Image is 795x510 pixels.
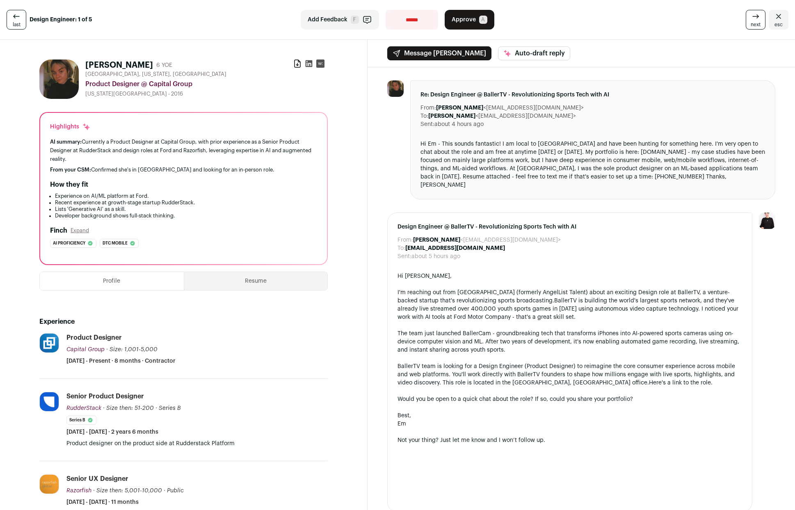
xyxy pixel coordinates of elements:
li: Series B [66,416,96,425]
h1: [PERSON_NAME] [85,59,153,71]
span: A [479,16,487,24]
img: ba5bba47e41c485bdb148bed2b988335d9e83093724e9ab098f0e422bf35f544 [40,475,59,494]
button: Expand [71,227,89,234]
li: Recent experience at growth-stage startup RudderStack. [55,199,317,206]
div: Senior UX Designer [66,474,128,483]
span: Add Feedback [308,16,347,24]
p: Product designer on the product side at Rudderstack Platform [66,439,328,448]
a: last [7,10,26,30]
span: Design Engineer @ BallerTV - Revolutionizing Sports Tech with AI [397,223,742,231]
dt: To: [420,112,428,120]
b: [PERSON_NAME] [436,105,483,111]
img: 9240684-medium_jpg [759,213,775,229]
span: next [751,21,761,28]
div: BallerTV team is looking for a Design Engineer (Product Designer) to reimagine the core consumer ... [397,362,742,387]
dd: about 5 hours ago [411,252,460,261]
dt: From: [420,104,436,112]
span: · [164,487,165,495]
h2: Experience [39,317,328,327]
button: Resume [184,272,328,290]
span: RudderStack [66,405,101,411]
div: Would you be open to a quick chat about the role? If so, could you share your portfolio? [397,395,742,403]
span: Approve [452,16,476,24]
div: Senior Product Designer [66,392,144,401]
b: [PERSON_NAME] [413,237,460,243]
span: F [351,16,359,24]
span: I'm reaching out from [GEOGRAPHIC_DATA] (formerly AngelList Talent) about an exciting Design role... [397,290,730,304]
div: The team just launched BallerCam - groundbreaking tech that transforms iPhones into AI-powered sp... [397,329,742,354]
dd: <[EMAIL_ADDRESS][DOMAIN_NAME]> [413,236,561,244]
span: Razorfish [66,488,91,494]
span: · [155,404,157,412]
b: [PERSON_NAME] [428,113,475,119]
button: Message [PERSON_NAME] [387,46,491,60]
dt: Sent: [397,252,411,261]
dd: about 4 hours ago [434,120,484,128]
dd: <[EMAIL_ADDRESS][DOMAIN_NAME]> [428,112,576,120]
img: d282ef1852bd012a8c88051667a25a4565a381c4512e3d85e08b01e4651b8c96.jpg [40,334,59,352]
span: [GEOGRAPHIC_DATA], [US_STATE], [GEOGRAPHIC_DATA] [85,71,226,78]
div: Em [397,420,742,428]
div: Currently a Product Designer at Capital Group, with prior experience as a Senior Product Designer... [50,137,317,163]
a: Close [769,10,788,30]
button: Profile [40,272,184,290]
dt: Sent: [420,120,434,128]
li: Lists 'Generative AI' as a skill. [55,206,317,213]
img: 40d0e0cee9344788027ffb8a272145dbeb27325aea777c22eba23f4a83514e98 [387,80,404,97]
dd: <[EMAIL_ADDRESS][DOMAIN_NAME]> [436,104,584,112]
span: Dtc mobile [103,239,128,247]
img: 40d0e0cee9344788027ffb8a272145dbeb27325aea777c22eba23f4a83514e98 [39,59,79,99]
span: Re: Design Engineer @ BallerTV - Revolutionizing Sports Tech with AI [420,91,765,99]
strong: Design Engineer: 1 of 5 [30,16,92,24]
span: [DATE] - Present · 8 months · Contractor [66,357,176,365]
li: Developer background shows full-stack thinking. [55,213,317,219]
span: · Size: 1,001-5,000 [106,347,158,352]
div: [US_STATE][GEOGRAPHIC_DATA] - 2016 [85,91,328,97]
span: [DATE] - [DATE] · 2 years 6 months [66,428,158,436]
div: Hi [PERSON_NAME], [397,272,742,280]
a: next [746,10,765,30]
button: Approve A [445,10,494,30]
a: Here's a link to the role. [649,380,713,386]
div: Best, [397,412,742,420]
span: esc [774,21,783,28]
div: BallerTV is building the world's largest sports network, and they've already live streamed over 4... [397,288,742,321]
span: Capital Group [66,347,105,352]
dt: To: [397,244,405,252]
span: From your CSM: [50,167,91,172]
b: [EMAIL_ADDRESS][DOMAIN_NAME] [405,245,505,251]
div: Product Designer @ Capital Group [85,79,328,89]
div: Confirmed she's in [GEOGRAPHIC_DATA] and looking for an in-person role. [50,167,317,173]
div: Hi Em - This sounds fantastic! I am local to [GEOGRAPHIC_DATA] and have been hunting for somethin... [420,140,765,189]
h2: How they fit [50,180,88,190]
span: AI summary: [50,139,82,144]
div: Product Designer [66,333,122,342]
div: 6 YOE [156,61,172,69]
button: Auto-draft reply [498,46,570,60]
span: Series B [159,405,181,411]
span: Public [167,488,184,494]
span: last [13,21,21,28]
div: Highlights [50,123,91,131]
span: · Size then: 5,001-10,000 [93,488,162,494]
span: Ai proficiency [53,239,85,247]
span: [DATE] - [DATE] · 11 months [66,498,139,506]
img: 545fa810f37ea9876e16fd75bf2e0865ccd383d7487503d336dd831ced90be2e.jpg [40,392,59,411]
span: · Size then: 51-200 [103,405,154,411]
li: Experience on AI/ML platform at Ford. [55,193,317,199]
button: Add Feedback F [301,10,379,30]
div: Not your thing? Just let me know and I won’t follow up. [397,436,742,444]
dt: From: [397,236,413,244]
h2: Finch [50,226,67,236]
